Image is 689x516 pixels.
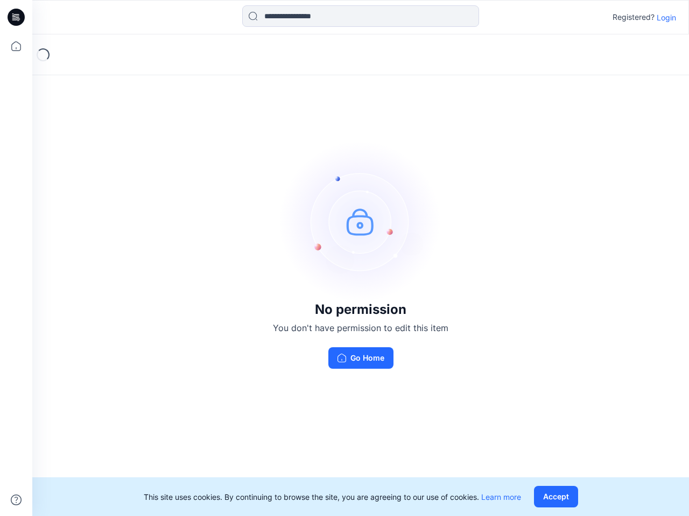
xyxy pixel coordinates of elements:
[144,491,521,503] p: This site uses cookies. By continuing to browse the site, you are agreeing to our use of cookies.
[534,486,578,507] button: Accept
[657,12,676,23] p: Login
[613,11,655,24] p: Registered?
[328,347,393,369] button: Go Home
[481,492,521,501] a: Learn more
[280,141,441,302] img: no-perm.svg
[273,321,448,334] p: You don't have permission to edit this item
[273,302,448,317] h3: No permission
